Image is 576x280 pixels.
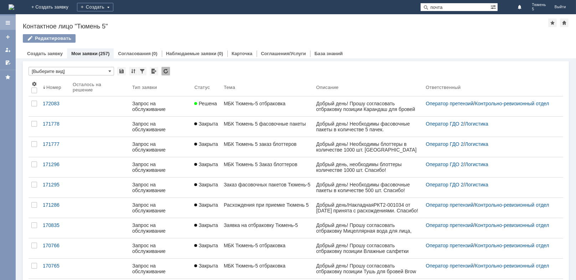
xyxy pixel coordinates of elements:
div: / [426,222,555,228]
a: Контрольно-ревизионный отдел [475,243,549,248]
a: Закрыта [191,259,221,279]
div: 171777 [43,141,67,147]
a: Оператор ГДО 2 [426,141,464,147]
a: МБК Тюмень 5 заказ блоттеров [221,137,313,157]
a: Запрос на обслуживание [129,178,191,197]
a: Карточка [232,51,252,56]
a: 172083 [40,96,70,116]
div: Обновлять список [161,67,170,75]
div: (0) [217,51,223,56]
a: Контрольно-ревизионный отдел [475,263,549,269]
div: МБК Тюмень 5 заказ блоттеров [224,141,310,147]
div: МБК Тюмень 5 фасовочные пакеты [224,121,310,127]
div: Добавить в избранное [548,19,557,27]
img: logo [9,4,14,10]
a: 171777 [40,137,70,157]
div: 171295 [43,182,67,187]
a: МБК Тюмень-5 отбраковка [221,238,313,258]
div: Запрос на обслуживание [132,222,189,234]
div: / [426,182,555,187]
a: 171286 [40,198,70,218]
div: Запрос на обслуживание [132,243,189,254]
a: Расхождения при приемке Тюмень 5 [221,198,313,218]
div: 170835 [43,222,67,228]
a: Заказ фасовочных пакетов Тюмень-5 [221,178,313,197]
th: Ответственный [423,78,557,96]
div: Номер [46,85,61,90]
div: 171286 [43,202,67,208]
a: Запрос на обслуживание [129,198,191,218]
a: Запрос на обслуживание [129,157,191,177]
div: / [426,101,555,106]
div: Запрос на обслуживание [132,182,189,193]
th: Статус [191,78,221,96]
div: Запрос на обслуживание [132,141,189,153]
div: 171296 [43,162,67,167]
a: Запрос на обслуживание [129,137,191,157]
a: Согласования [118,51,151,56]
div: Создать [77,3,113,11]
div: / [426,263,555,269]
a: МБК Тюмень 5 Заказ блоттеров [221,157,313,177]
div: МБК Тюмень-5 отбраковка [224,263,310,269]
a: Закрыта [191,178,221,197]
a: Запрос на обслуживание [129,218,191,238]
a: Оператор ГДО 2 [426,182,464,187]
th: Тема [221,78,313,96]
a: Оператор претензий [426,202,474,208]
th: Номер [40,78,70,96]
div: Экспорт списка [150,67,158,75]
a: 170835 [40,218,70,238]
div: / [426,243,555,248]
th: Осталось на решение [70,78,129,96]
span: Настройки [31,81,37,87]
a: База знаний [314,51,343,56]
a: 171295 [40,178,70,197]
th: Тип заявки [129,78,191,96]
div: МБК Тюмень 5 Заказ блоттеров [224,162,310,167]
span: Тюмень [532,3,546,7]
a: Оператор ГДО 2 [426,162,464,167]
div: (257) [99,51,109,56]
div: Тип заявки [132,85,157,90]
a: Оператор ГДО 2 [426,121,464,127]
a: Решена [191,96,221,116]
div: 171778 [43,121,67,127]
a: Соглашения/Услуги [261,51,306,56]
span: 5 [532,7,546,11]
span: Закрыта [194,182,218,187]
a: Мои заявки [71,51,98,56]
div: МБК Тюмень-5 отбраковка [224,243,310,248]
a: Закрыта [191,198,221,218]
div: Запрос на обслуживание [132,101,189,112]
a: МБК Тюмень-5 отбраковка [221,259,313,279]
div: Запрос на обслуживание [132,263,189,274]
a: Создать заявку [27,51,63,56]
a: Оператор претензий [426,243,474,248]
a: Оператор претензий [426,101,474,106]
div: Описание [316,85,339,90]
div: Фильтрация... [138,67,146,75]
a: Оператор претензий [426,263,474,269]
div: / [426,141,555,147]
div: Расхождения при приемке Тюмень 5 [224,202,310,208]
a: МБК Тюмень 5 фасовочные пакеты [221,117,313,137]
span: Закрыта [194,243,218,248]
a: Запрос на обслуживание [129,238,191,258]
span: Закрыта [194,121,218,127]
div: Тема [224,85,235,90]
span: Закрыта [194,222,218,228]
a: Мои согласования [2,57,14,68]
span: Закрыта [194,263,218,269]
a: Оператор претензий [426,222,474,228]
a: Логистика [465,121,488,127]
a: Закрыта [191,117,221,137]
a: Закрыта [191,137,221,157]
a: МБК Тюмень-5 отбраковка [221,96,313,116]
a: Контрольно-ревизионный отдел [475,202,549,208]
div: / [426,162,555,167]
a: Контрольно-ревизионный отдел [475,101,549,106]
a: Заявка на отбраковку Тюмень-5 [221,218,313,238]
div: Контактное лицо "Тюмень 5" [23,23,548,30]
div: Сделать домашней страницей [560,19,569,27]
